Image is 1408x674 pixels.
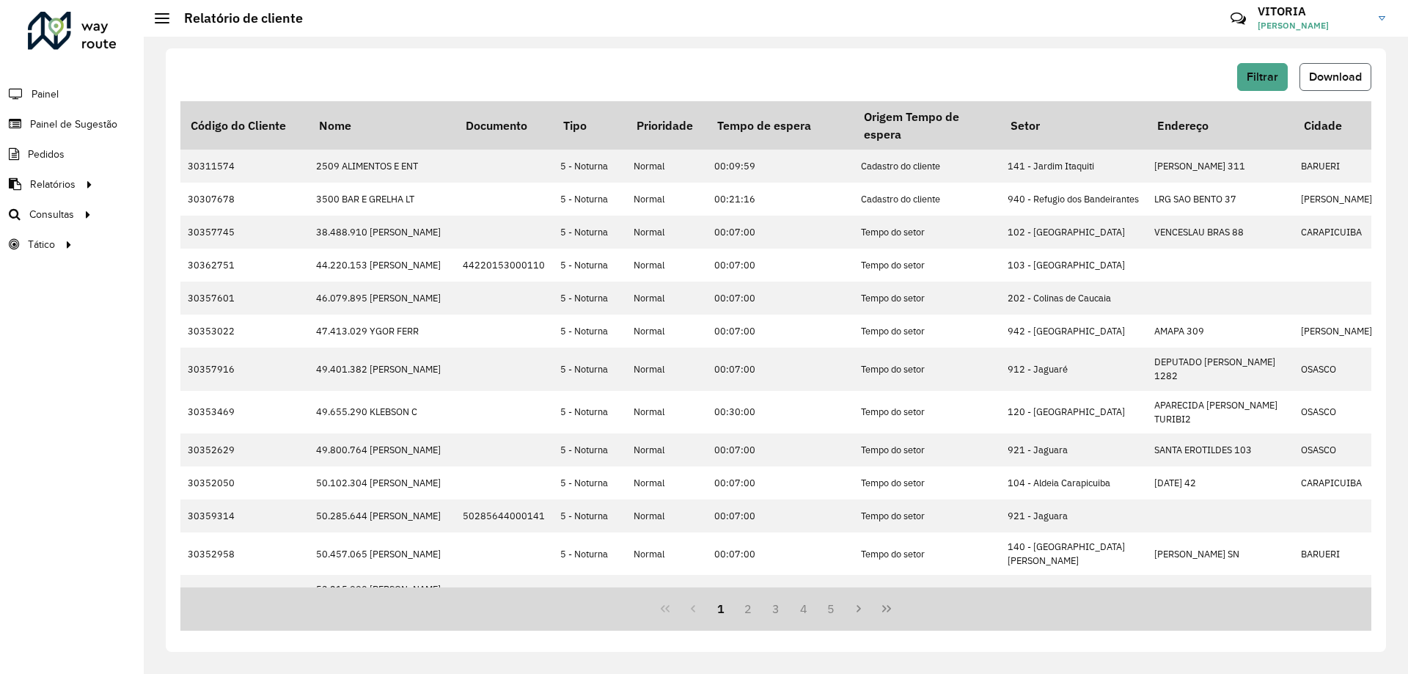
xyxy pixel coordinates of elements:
[854,315,1000,348] td: Tempo do setor
[455,499,553,532] td: 50285644000141
[854,249,1000,282] td: Tempo do setor
[180,532,309,575] td: 30352958
[626,282,707,315] td: Normal
[707,183,854,216] td: 00:21:16
[854,575,1000,618] td: Tempo do setor
[180,282,309,315] td: 30357601
[626,216,707,249] td: Normal
[707,249,854,282] td: 00:07:00
[854,183,1000,216] td: Cadastro do cliente
[1000,391,1147,433] td: 120 - [GEOGRAPHIC_DATA]
[626,101,707,150] th: Prioridade
[707,101,854,150] th: Tempo de espera
[553,183,626,216] td: 5 - Noturna
[553,216,626,249] td: 5 - Noturna
[1147,315,1294,348] td: AMAPA 309
[309,532,455,575] td: 50.457.065 [PERSON_NAME]
[1258,19,1368,32] span: [PERSON_NAME]
[854,499,1000,532] td: Tempo do setor
[854,282,1000,315] td: Tempo do setor
[626,466,707,499] td: Normal
[1000,183,1147,216] td: 940 - Refugio dos Bandeirantes
[1000,101,1147,150] th: Setor
[1147,466,1294,499] td: [DATE] 42
[180,216,309,249] td: 30357745
[707,595,735,623] button: 1
[29,207,74,222] span: Consultas
[707,315,854,348] td: 00:07:00
[553,532,626,575] td: 5 - Noturna
[626,150,707,183] td: Normal
[309,249,455,282] td: 44.220.153 [PERSON_NAME]
[1000,532,1147,575] td: 140 - [GEOGRAPHIC_DATA][PERSON_NAME]
[707,466,854,499] td: 00:07:00
[180,315,309,348] td: 30353022
[707,391,854,433] td: 00:30:00
[180,391,309,433] td: 30353469
[553,150,626,183] td: 5 - Noturna
[553,433,626,466] td: 5 - Noturna
[854,101,1000,150] th: Origem Tempo de espera
[309,101,455,150] th: Nome
[1000,249,1147,282] td: 103 - [GEOGRAPHIC_DATA]
[1258,4,1368,18] h3: VITORIA
[626,575,707,618] td: Normal
[309,466,455,499] td: 50.102.304 [PERSON_NAME]
[30,117,117,132] span: Painel de Sugestão
[707,499,854,532] td: 00:07:00
[1147,433,1294,466] td: SANTA EROTILDES 103
[30,177,76,192] span: Relatórios
[845,595,873,623] button: Next Page
[707,532,854,575] td: 00:07:00
[854,532,1000,575] td: Tempo do setor
[854,150,1000,183] td: Cadastro do cliente
[309,282,455,315] td: 46.079.895 [PERSON_NAME]
[1147,391,1294,433] td: APARECIDA [PERSON_NAME] TURIBI2
[553,249,626,282] td: 5 - Noturna
[1147,348,1294,390] td: DEPUTADO [PERSON_NAME] 1282
[309,216,455,249] td: 38.488.910 [PERSON_NAME]
[1000,575,1147,618] td: 130 - [PERSON_NAME]
[180,101,309,150] th: Código do Cliente
[626,348,707,390] td: Normal
[180,150,309,183] td: 30311574
[455,101,553,150] th: Documento
[1147,216,1294,249] td: VENCESLAU BRAS 88
[626,532,707,575] td: Normal
[854,433,1000,466] td: Tempo do setor
[854,348,1000,390] td: Tempo do setor
[734,595,762,623] button: 2
[309,150,455,183] td: 2509 ALIMENTOS E ENT
[32,87,59,102] span: Painel
[707,282,854,315] td: 00:07:00
[309,348,455,390] td: 49.401.382 [PERSON_NAME]
[1237,63,1288,91] button: Filtrar
[1147,150,1294,183] td: [PERSON_NAME] 311
[180,499,309,532] td: 30359314
[1000,150,1147,183] td: 141 - Jardim Itaquiti
[854,466,1000,499] td: Tempo do setor
[553,575,626,618] td: 5 - Noturna
[309,575,455,618] td: 53.215.990 [PERSON_NAME] DOS [PERSON_NAME]
[707,150,854,183] td: 00:09:59
[1000,282,1147,315] td: 202 - Colinas de Caucaia
[28,237,55,252] span: Tático
[28,147,65,162] span: Pedidos
[180,575,309,618] td: 30357224
[1299,63,1371,91] button: Download
[309,499,455,532] td: 50.285.644 [PERSON_NAME]
[1147,101,1294,150] th: Endereço
[553,499,626,532] td: 5 - Noturna
[626,315,707,348] td: Normal
[626,391,707,433] td: Normal
[309,391,455,433] td: 49.655.290 KLEBSON C
[553,101,626,150] th: Tipo
[626,499,707,532] td: Normal
[553,282,626,315] td: 5 - Noturna
[854,216,1000,249] td: Tempo do setor
[762,595,790,623] button: 3
[455,249,553,282] td: 44220153000110
[626,249,707,282] td: Normal
[626,433,707,466] td: Normal
[1147,532,1294,575] td: [PERSON_NAME] SN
